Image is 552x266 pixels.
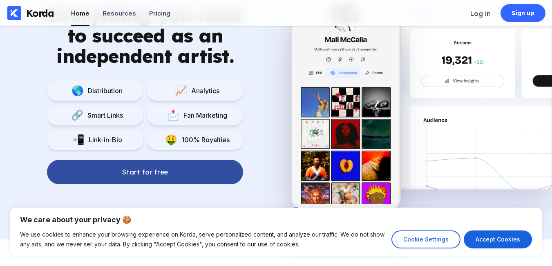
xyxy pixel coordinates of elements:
[464,230,532,248] button: Accept Cookies
[177,136,230,144] div: 100% Royalties
[501,4,545,22] a: Sign up
[47,160,243,184] button: Start for free
[163,109,179,121] div: 📩
[47,4,243,67] div: Everything you need to succeed as an independent artist.
[84,87,123,95] div: Distribution
[67,85,84,96] div: 🌎
[512,9,535,17] div: Sign up
[20,230,385,249] p: We use cookies to enhance your browsing experience on Korda, serve personalized content, and anal...
[103,9,136,17] div: Resources
[161,134,177,145] div: 🤑
[85,136,122,144] div: Link-in-Bio
[149,9,170,17] div: Pricing
[20,215,532,225] p: We care about your privacy 🍪
[67,109,83,121] div: 🔗
[68,134,85,145] div: 📲
[83,111,123,119] div: Smart Links
[171,85,187,96] div: 📈
[391,230,460,248] button: Cookie Settings
[179,111,227,119] div: Fan Marketing
[122,168,168,176] div: Start for free
[470,9,491,18] div: Log in
[187,87,219,95] div: Analytics
[47,150,243,184] a: Start for free
[71,9,89,17] div: Home
[26,7,54,19] div: Korda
